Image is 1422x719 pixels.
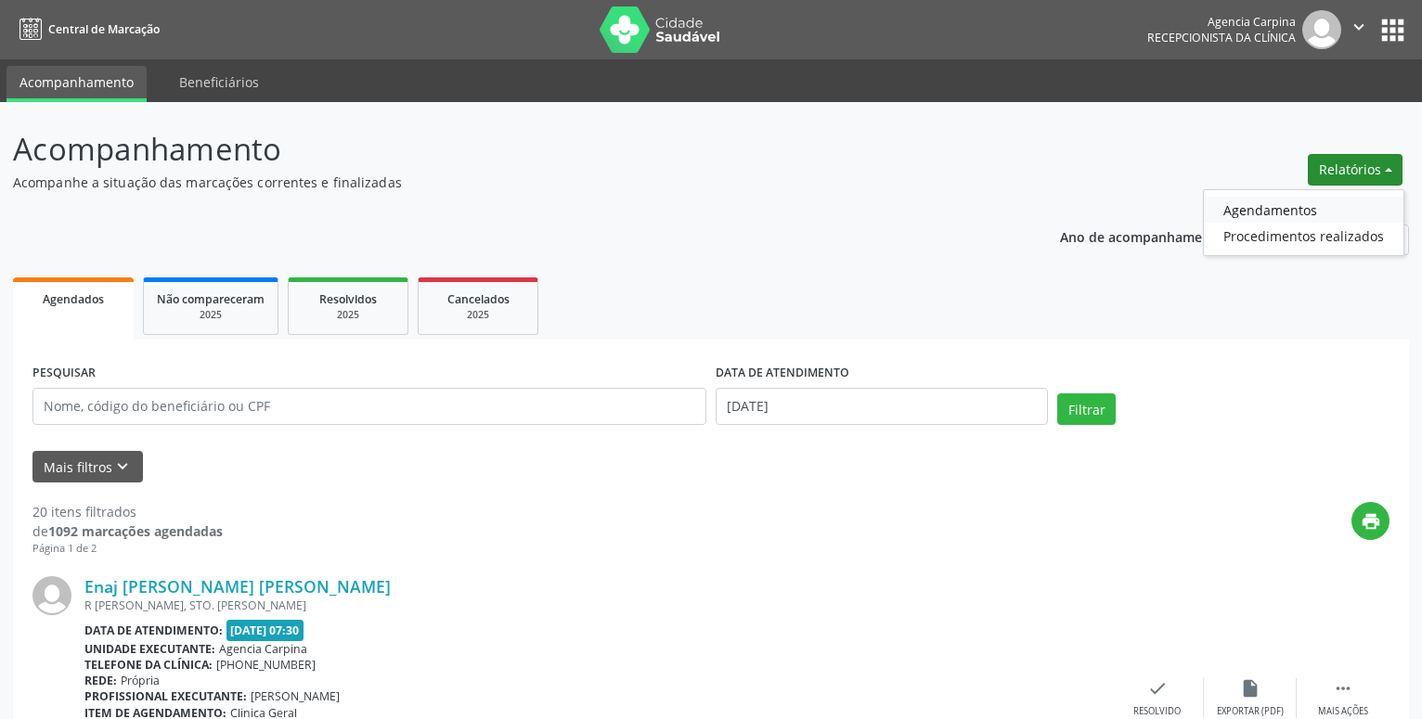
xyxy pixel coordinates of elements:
button: Filtrar [1057,393,1116,425]
span: Própria [121,673,160,688]
label: PESQUISAR [32,359,96,388]
a: Enaj [PERSON_NAME] [PERSON_NAME] [84,576,391,597]
span: Agendados [43,291,104,307]
span: [PERSON_NAME] [251,688,340,704]
b: Data de atendimento: [84,623,223,638]
span: Agencia Carpina [219,641,307,657]
ul: Relatórios [1203,189,1404,256]
b: Unidade executante: [84,641,215,657]
b: Rede: [84,673,117,688]
strong: 1092 marcações agendadas [48,522,223,540]
span: [PHONE_NUMBER] [216,657,316,673]
a: Beneficiários [166,66,272,98]
div: R [PERSON_NAME], STO. [PERSON_NAME] [84,597,1111,613]
div: Mais ações [1318,705,1368,718]
i: check [1147,678,1168,699]
span: [DATE] 07:30 [226,620,304,641]
span: Não compareceram [157,291,265,307]
button: Mais filtroskeyboard_arrow_down [32,451,143,483]
i: keyboard_arrow_down [112,456,133,477]
span: Resolvidos [319,291,377,307]
img: img [1302,10,1341,49]
a: Central de Marcação [13,14,160,45]
img: img [32,576,71,615]
span: Cancelados [447,291,510,307]
p: Acompanhamento [13,126,990,173]
input: Nome, código do beneficiário ou CPF [32,388,706,425]
div: 2025 [157,308,265,322]
div: 2025 [432,308,524,322]
b: Profissional executante: [84,688,247,704]
div: 20 itens filtrados [32,502,223,521]
span: Central de Marcação [48,21,160,37]
div: Resolvido [1133,705,1181,718]
i: insert_drive_file [1240,678,1260,699]
div: Página 1 de 2 [32,541,223,557]
div: de [32,521,223,541]
button: print [1351,502,1390,540]
button: Relatórios [1308,154,1403,186]
i:  [1333,678,1353,699]
button: apps [1377,14,1409,46]
label: DATA DE ATENDIMENTO [716,359,849,388]
div: Agencia Carpina [1147,14,1296,30]
a: Procedimentos realizados [1204,223,1403,249]
a: Acompanhamento [6,66,147,102]
p: Acompanhe a situação das marcações correntes e finalizadas [13,173,990,192]
b: Telefone da clínica: [84,657,213,673]
button:  [1341,10,1377,49]
p: Ano de acompanhamento [1060,225,1224,248]
i: print [1361,511,1381,532]
span: Recepcionista da clínica [1147,30,1296,45]
a: Agendamentos [1204,197,1403,223]
div: Exportar (PDF) [1217,705,1284,718]
div: 2025 [302,308,394,322]
input: Selecione um intervalo [716,388,1048,425]
i:  [1349,17,1369,37]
